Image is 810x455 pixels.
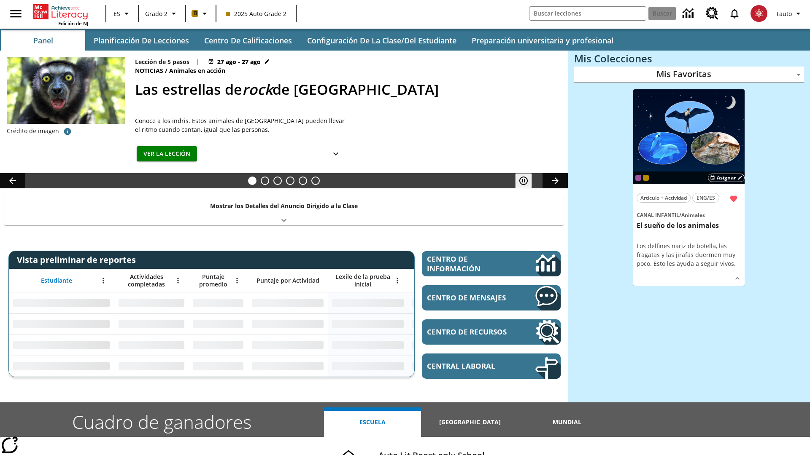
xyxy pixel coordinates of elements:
button: Artículo + Actividad [637,193,691,203]
div: Sin datos, [189,313,248,335]
p: Lección de 5 pasos [135,57,189,66]
div: Sin datos, [408,292,488,313]
div: Sin datos, [189,356,248,377]
span: Grado 2 [145,9,167,18]
span: 2025 Auto Grade 2 [226,9,286,18]
a: Notificaciones [724,3,745,24]
span: 27 ago - 27 ago [217,57,261,66]
h3: El sueño de los animales [637,221,741,230]
span: Canal Infantil [637,211,679,219]
button: Carrusel de lecciones, seguir [543,173,568,188]
button: Grado: Grado 2, Elige un grado [142,6,182,21]
input: Buscar campo [529,7,646,20]
span: / [679,211,681,219]
div: Mostrar los Detalles del Anuncio Dirigido a la Clase [4,196,564,225]
div: OL 2025 Auto Grade 3 [635,175,641,181]
span: Edición de NJ [58,20,88,27]
span: Estudiante [41,277,72,284]
span: Asignar [717,174,736,182]
button: Diapositiva 2 ¿Lo quieres con papas fritas? [261,177,269,185]
button: Diapositiva 3 Modas que pasaron de moda [273,177,282,185]
div: Mis Favoritas [574,67,804,83]
p: Crédito de imagen [7,127,59,135]
button: Preparación universitaria y profesional [465,30,620,51]
span: ES [113,9,120,18]
button: Ver más [731,272,744,285]
div: Conoce a los indris. Estos animales de [GEOGRAPHIC_DATA] pueden llevar el ritmo cuando cantan, ig... [135,116,346,134]
button: Pausar [515,173,532,188]
div: Sin datos, [114,356,189,377]
span: Noticias [135,66,165,75]
button: Ver más [327,146,344,162]
a: Centro de recursos, Se abrirá en una pestaña nueva. [422,319,561,345]
span: Central laboral [427,361,510,371]
button: Abrir menú [172,274,184,287]
div: Sin datos, [408,313,488,335]
button: Abrir menú [391,274,404,287]
div: Sin datos, [114,335,189,356]
button: Lenguaje: ES, Selecciona un idioma [109,6,136,21]
button: Planificación de lecciones [87,30,196,51]
button: Configuración de la clase/del estudiante [300,30,463,51]
div: Sin datos, [408,356,488,377]
span: Lexile de la prueba inicial [332,273,394,288]
img: avatar image [751,5,767,22]
span: / [165,67,167,75]
button: Escoja un nuevo avatar [745,3,772,24]
span: ENG/ES [697,193,715,202]
div: Sin datos, [408,335,488,356]
span: Actividades completadas [119,273,174,288]
button: Diapositiva 1 Las estrellas de <i>rock</i> de Madagascar [248,177,256,185]
span: Vista preliminar de reportes [17,254,140,265]
div: Sin datos, [189,292,248,313]
span: B [193,8,197,19]
button: Boost El color de la clase es anaranjado claro. Cambiar el color de la clase. [188,6,213,21]
h3: Mis Colecciones [574,53,804,64]
a: Centro de recursos, Se abrirá en una pestaña nueva. [701,2,724,25]
button: Diapositiva 4 ¿Los autos del futuro? [286,177,294,185]
div: Los delfines nariz de botella, las fragatas y las jirafas duermen muy poco. Esto les ayuda a segu... [637,241,741,268]
button: [GEOGRAPHIC_DATA] [421,407,518,437]
span: Puntaje por Actividad [256,277,319,284]
button: Ver la lección [137,146,197,162]
h2: Las estrellas de rock de Madagascar [135,79,558,100]
a: Centro de información [678,2,701,25]
img: Un indri de brillantes ojos amarillos mira a la cámara. [7,57,125,124]
button: Escuela [324,407,421,437]
div: New 2025 class [643,175,649,181]
button: Abrir menú [97,274,110,287]
span: Animales en acción [169,66,227,75]
span: Tema: Canal Infantil/Animales [637,210,741,219]
span: Centro de información [427,254,507,273]
div: lesson details [633,89,745,286]
button: Diapositiva 6 Una idea, mucho trabajo [311,177,320,185]
a: Portada [33,3,88,20]
span: | [196,57,200,66]
button: Abrir el menú lateral [3,1,28,26]
a: Centro de mensajes [422,285,561,310]
div: Sin datos, [114,292,189,313]
span: Artículo + Actividad [640,193,687,202]
span: Centro de mensajes [427,293,510,302]
div: Portada [33,3,88,27]
p: Mostrar los Detalles del Anuncio Dirigido a la Clase [210,201,358,210]
span: Animales [681,211,705,219]
button: Asignar Elegir fechas [708,174,745,182]
button: 27 ago - 27 ago Elegir fechas [206,57,272,66]
a: Central laboral [422,353,561,379]
span: Puntaje promedio [193,273,233,288]
button: Centro de calificaciones [197,30,299,51]
span: Centro de recursos [427,327,510,337]
button: Diapositiva 5 ¿Cuál es la gran idea? [299,177,307,185]
button: ENG/ES [692,193,719,203]
i: rock [242,80,273,99]
span: Conoce a los indris. Estos animales de Madagascar pueden llevar el ritmo cuando cantan, igual que... [135,116,346,134]
div: Sin datos, [189,335,248,356]
button: Abrir menú [231,274,243,287]
div: Sin datos, [114,313,189,335]
button: Panel [1,30,85,51]
div: Pausar [515,173,540,188]
button: Mundial [518,407,616,437]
